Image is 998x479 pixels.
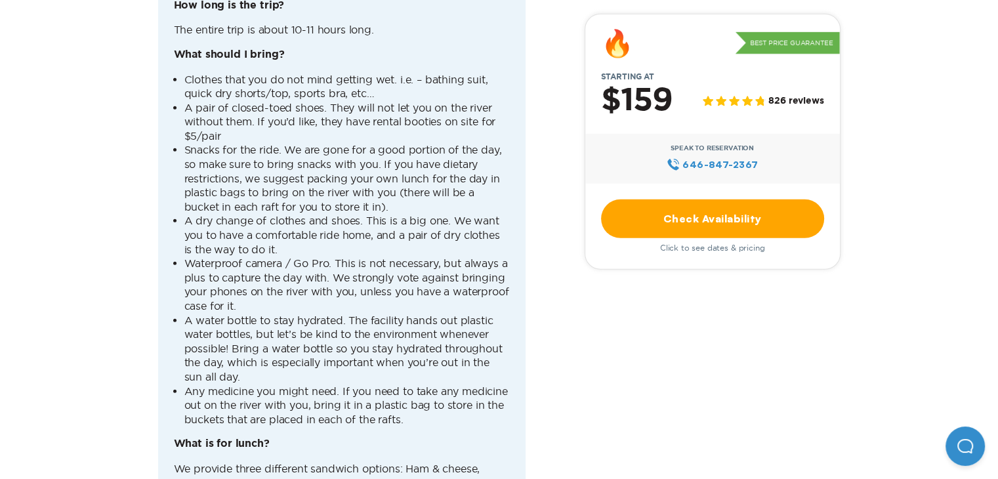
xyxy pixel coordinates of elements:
[184,101,510,144] li: A pair of closed-toed shoes. They will not let you on the river without them. If you’d like, they...
[174,437,510,451] p: What is for lunch?
[174,23,510,37] p: The entire trip is about 10-11 hours long.
[184,385,510,427] li: Any medicine you might need. If you need to take any medicine out on the river with you, bring it...
[184,257,510,313] li: Waterproof camera / Go Pro. This is not necessary, but always a plus to capture the day with. We ...
[736,31,840,54] p: Best Price Guarantee
[946,427,985,466] iframe: Help Scout Beacon - Open
[682,157,758,171] span: 646‍-847‍-2367
[184,314,510,385] li: A water bottle to stay hydrated. The facility hands out plastic water bottles, but let’s be kind ...
[768,96,823,107] span: 826 reviews
[184,73,510,101] li: Clothes that you do not mind getting wet. i.e. – bathing suit, quick dry shorts/top, sports bra, ...
[601,30,634,56] div: 🔥
[671,144,754,152] span: Speak to Reservation
[660,243,765,252] span: Click to see dates & pricing
[667,157,758,171] a: 646‍-847‍-2367
[601,199,824,238] a: Check Availability
[184,214,510,257] li: A dry change of clothes and shoes. This is a big one. We want you to have a comfortable ride home...
[184,143,510,214] li: Snacks for the ride. We are gone for a good portion of the day, so make sure to bring snacks with...
[174,48,510,62] p: What should I bring?
[601,83,673,117] h2: $159
[585,72,670,81] span: Starting at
